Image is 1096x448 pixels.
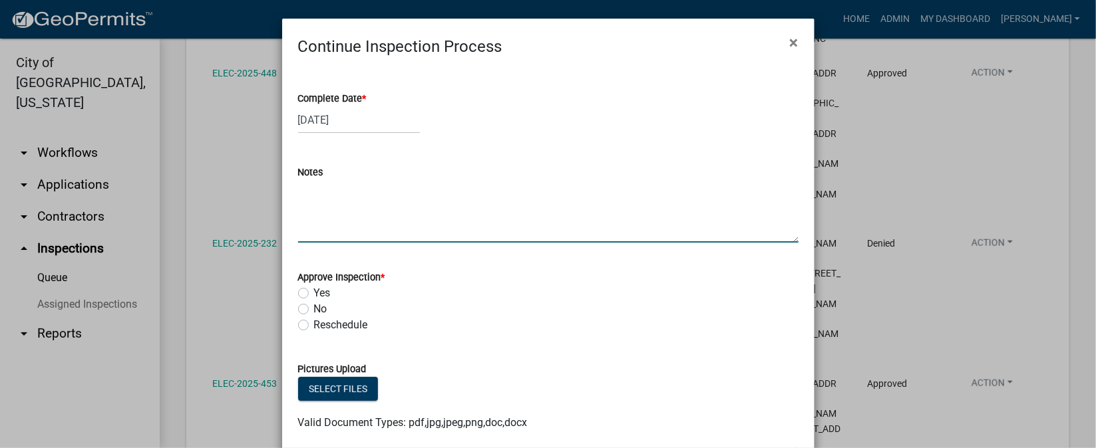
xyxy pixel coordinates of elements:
[298,106,420,134] input: mm/dd/yyyy
[314,285,331,301] label: Yes
[298,416,528,429] span: Valid Document Types: pdf,jpg,jpeg,png,doc,docx
[779,24,809,61] button: Close
[298,94,367,104] label: Complete Date
[298,273,385,282] label: Approve Inspection
[298,35,502,58] h4: Continue Inspection Process
[314,301,327,317] label: No
[298,168,323,177] label: Notes
[298,365,367,374] label: Pictures Upload
[314,317,368,333] label: Reschedule
[790,33,799,52] span: ×
[298,377,378,401] button: Select files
